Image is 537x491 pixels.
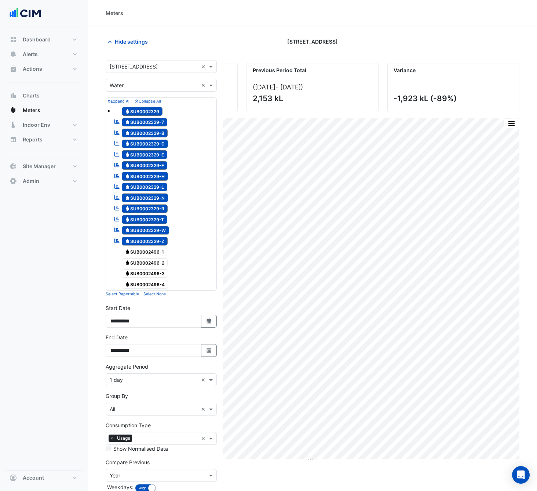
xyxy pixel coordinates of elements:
span: Hide settings [115,38,148,45]
span: Meters [23,107,40,114]
fa-icon: Reportable [114,237,120,244]
app-icon: Dashboard [10,36,17,43]
small: Select Reportable [106,292,139,296]
span: SUB0002329-7 [122,118,168,127]
span: Actions [23,65,42,73]
fa-icon: Water [125,206,130,211]
img: Company Logo [9,6,42,21]
span: SUB0002329-W [122,226,169,235]
fa-icon: Water [125,249,130,255]
div: Variance [388,63,519,77]
span: [STREET_ADDRESS] [287,38,338,45]
span: Clear [201,405,207,413]
fa-icon: Water [125,217,130,222]
fa-icon: Reportable [114,227,120,233]
button: Expand All [107,98,131,104]
fa-icon: Reportable [114,184,120,190]
span: Indoor Env [23,121,50,129]
button: Select None [143,291,166,297]
label: End Date [106,333,128,341]
button: Site Manager [6,159,82,174]
fa-icon: Water [125,184,130,190]
label: Aggregate Period [106,363,148,370]
button: Collapse All [135,98,161,104]
button: Dashboard [6,32,82,47]
app-icon: Indoor Env [10,121,17,129]
span: SUB0002329-B [122,129,168,137]
fa-icon: Water [125,163,130,168]
span: SUB0002329-Z [122,237,168,245]
span: × [109,435,115,442]
fa-icon: Water [125,238,130,244]
span: Admin [23,177,39,185]
div: Meters [106,9,123,17]
app-icon: Admin [10,177,17,185]
button: More Options [504,119,519,128]
div: 2,153 kL [253,94,371,103]
fa-icon: Water [125,130,130,136]
span: SUB0002329-E [122,150,168,159]
label: Consumption Type [106,421,151,429]
fa-icon: Water [125,152,130,157]
fa-icon: Reportable [114,140,120,147]
button: Reports [6,132,82,147]
app-icon: Charts [10,92,17,99]
label: Compare Previous [106,458,150,466]
fa-icon: Reportable [114,173,120,179]
app-icon: Site Manager [10,163,17,170]
span: Clear [201,81,207,89]
fa-icon: Water [125,228,130,233]
small: Expand All [107,99,131,104]
button: Charts [6,88,82,103]
fa-icon: Water [125,271,130,276]
fa-icon: Water [125,141,130,147]
fa-icon: Reportable [114,129,120,136]
span: SUB0002496-1 [122,248,168,256]
button: Meters [6,103,82,118]
span: - [DATE] [275,83,301,91]
span: Dashboard [23,36,51,43]
span: Charts [23,92,40,99]
span: SUB0002496-4 [122,280,168,289]
span: SUB0002329-T [122,215,168,224]
button: Admin [6,174,82,188]
span: Clear [201,376,207,384]
span: Clear [201,435,207,442]
button: Indoor Env [6,118,82,132]
fa-icon: Reportable [114,205,120,211]
fa-icon: Water [125,119,130,125]
app-icon: Reports [10,136,17,143]
small: Select None [143,292,166,296]
button: Actions [6,62,82,76]
span: SUB0002329-H [122,172,168,181]
label: Start Date [106,304,130,312]
fa-icon: Water [125,281,130,287]
span: SUB0002329 [122,107,163,116]
app-icon: Actions [10,65,17,73]
fa-icon: Water [125,195,130,200]
span: SUB0002329-D [122,140,168,148]
fa-icon: Select Date [206,318,212,324]
span: SUB0002496-2 [122,258,168,267]
label: Group By [106,392,128,400]
fa-icon: Reportable [114,119,120,125]
span: SUB0002329-L [122,183,168,192]
span: Reports [23,136,43,143]
span: SUB0002329-N [122,193,168,202]
span: Account [23,474,44,481]
button: Account [6,470,82,485]
fa-icon: Water [125,108,130,114]
small: Collapse All [135,99,161,104]
label: Weekdays: [106,483,134,491]
div: Previous Period Total [247,63,378,77]
label: Show Normalised Data [113,445,168,453]
fa-icon: Water [125,173,130,179]
button: Select Reportable [106,291,139,297]
app-icon: Alerts [10,51,17,58]
span: Site Manager [23,163,56,170]
fa-icon: Reportable [114,151,120,157]
div: Open Intercom Messenger [512,466,530,484]
button: Hide settings [106,35,153,48]
span: Clear [201,63,207,70]
span: SUB0002496-3 [122,269,168,278]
